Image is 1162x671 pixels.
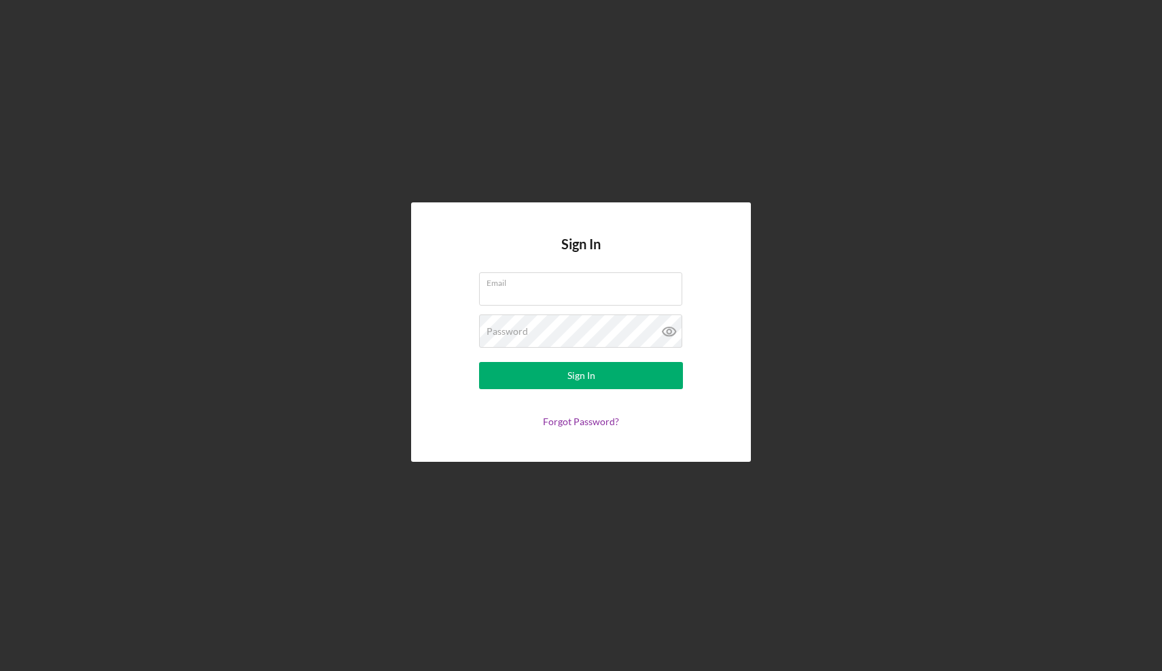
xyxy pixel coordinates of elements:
div: Sign In [567,362,595,389]
button: Sign In [479,362,683,389]
a: Forgot Password? [543,416,619,427]
label: Email [487,273,682,288]
label: Password [487,326,528,337]
h4: Sign In [561,236,601,272]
